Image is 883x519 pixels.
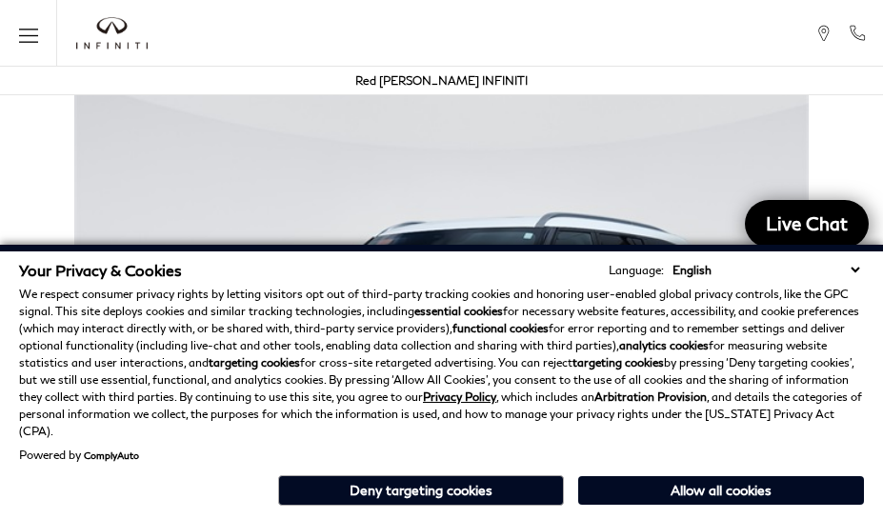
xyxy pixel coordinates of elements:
[355,73,528,88] a: Red [PERSON_NAME] INFINITI
[572,355,664,369] strong: targeting cookies
[19,261,182,279] span: Your Privacy & Cookies
[668,261,864,279] select: Language Select
[84,449,139,461] a: ComplyAuto
[76,17,148,50] a: infiniti
[452,321,549,335] strong: functional cookies
[278,475,564,506] button: Deny targeting cookies
[745,200,869,248] a: Live Chat
[594,389,707,404] strong: Arbitration Provision
[423,389,496,404] a: Privacy Policy
[609,265,664,276] div: Language:
[756,211,857,235] span: Live Chat
[19,286,864,440] p: We respect consumer privacy rights by letting visitors opt out of third-party tracking cookies an...
[209,355,300,369] strong: targeting cookies
[19,449,139,461] div: Powered by
[578,476,864,505] button: Allow all cookies
[619,338,709,352] strong: analytics cookies
[414,304,503,318] strong: essential cookies
[76,17,148,50] img: INFINITI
